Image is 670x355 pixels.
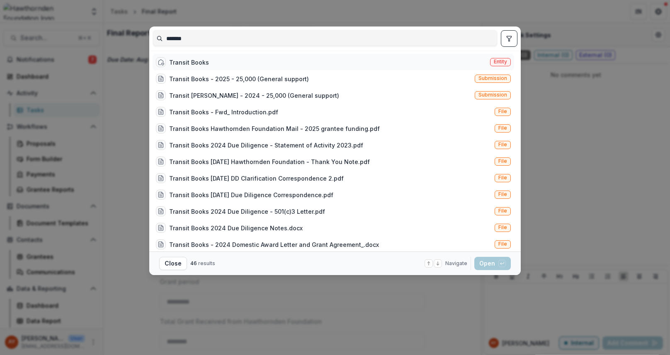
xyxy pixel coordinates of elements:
button: Close [159,257,187,270]
span: File [498,158,507,164]
span: File [498,125,507,131]
div: Transit Books - 2024 Domestic Award Letter and Grant Agreement_.docx [169,240,379,249]
span: Entity [494,59,507,65]
div: Transit Books - 2025 - 25,000 (General support) [169,75,309,83]
span: File [498,109,507,114]
span: File [498,175,507,181]
span: File [498,142,507,147]
span: File [498,191,507,197]
div: Transit Books 2024 Due Diligence - Statement of Activity 2023.pdf [169,141,363,150]
div: Transit [PERSON_NAME] - 2024 - 25,000 (General support) [169,91,339,100]
button: toggle filters [501,30,517,47]
span: Submission [478,92,507,98]
div: Transit Books - Fwd_ Introduction.pdf [169,108,278,116]
button: Open [474,257,511,270]
span: File [498,241,507,247]
span: Submission [478,75,507,81]
div: Transit Books 2024 Due Diligence - 501(c)3 Letter.pdf [169,207,325,216]
div: Transit Books [DATE] Due Diligence Correspondence.pdf [169,191,333,199]
div: Transit Books [DATE] DD Clarification Correspondence 2.pdf [169,174,344,183]
div: Transit Books 2024 Due Diligence Notes.docx [169,224,303,232]
div: Transit Books [169,58,209,67]
span: 46 [190,260,197,266]
span: Navigate [445,260,467,267]
span: File [498,225,507,230]
span: File [498,208,507,214]
span: results [198,260,215,266]
div: Transit Books [DATE] Hawthornden Foundation - Thank You Note.pdf [169,157,370,166]
div: Transit Books Hawthornden Foundation Mail - 2025 grantee funding.pdf [169,124,380,133]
